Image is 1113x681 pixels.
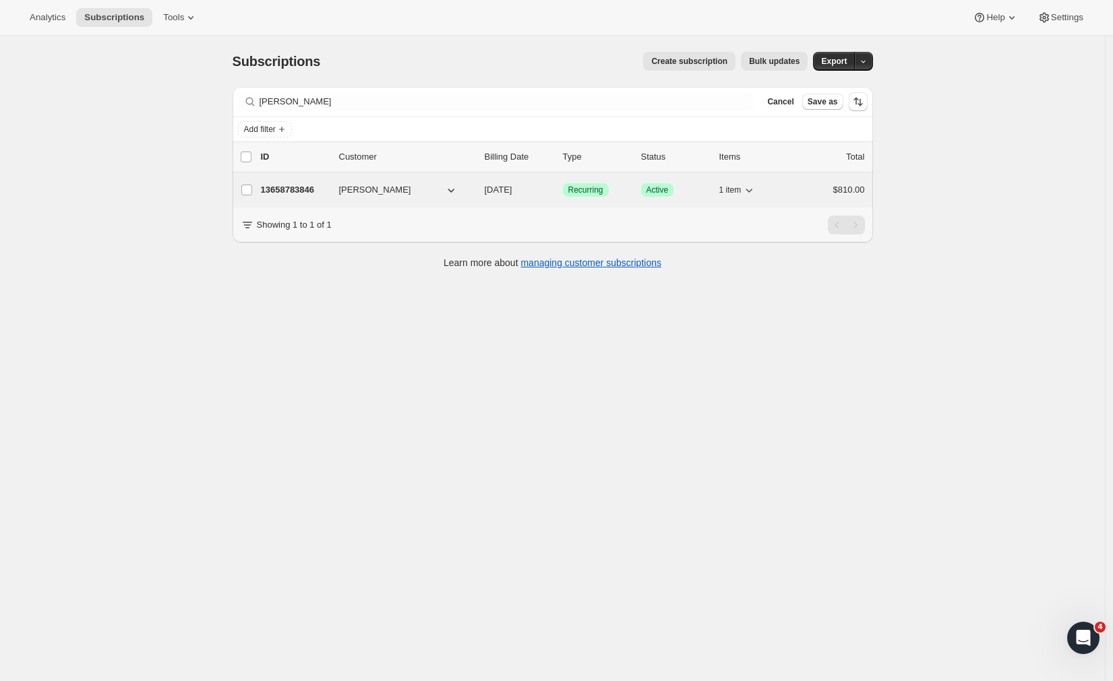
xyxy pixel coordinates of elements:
button: 1 item [719,181,756,199]
span: [PERSON_NAME] [339,183,411,197]
span: Export [821,56,847,67]
p: ID [261,150,328,164]
span: Help [986,12,1004,23]
span: Settings [1051,12,1083,23]
span: Save as [808,96,838,107]
input: Filter subscribers [260,92,754,111]
p: Showing 1 to 1 of 1 [257,218,332,232]
button: Subscriptions [76,8,152,27]
button: Create subscription [643,52,735,71]
span: Recurring [568,185,603,195]
span: [DATE] [485,185,512,195]
a: managing customer subscriptions [520,257,661,268]
span: Subscriptions [84,12,144,23]
p: Billing Date [485,150,552,164]
button: Save as [802,94,843,110]
button: Add filter [238,121,292,137]
span: Analytics [30,12,65,23]
span: Create subscription [651,56,727,67]
span: Active [646,185,669,195]
p: Customer [339,150,474,164]
div: Type [563,150,630,164]
p: Status [641,150,709,164]
button: Settings [1029,8,1091,27]
button: Cancel [762,94,799,110]
p: Learn more about [444,256,661,269]
button: Analytics [22,8,73,27]
button: Export [813,52,855,71]
button: Help [965,8,1026,27]
span: $810.00 [833,185,865,195]
button: Sort the results [849,92,868,111]
p: 13658783846 [261,183,328,197]
button: Tools [155,8,206,27]
nav: Pagination [828,216,865,234]
p: Total [846,150,864,164]
span: 1 item [719,185,742,195]
span: Tools [163,12,184,23]
button: [PERSON_NAME] [331,179,466,201]
iframe: Intercom live chat [1067,622,1100,654]
div: IDCustomerBilling DateTypeStatusItemsTotal [261,150,865,164]
span: 4 [1095,622,1106,633]
span: Subscriptions [233,54,321,69]
span: Bulk updates [749,56,800,67]
div: Items [719,150,787,164]
span: Add filter [244,124,276,135]
button: Bulk updates [741,52,808,71]
span: Cancel [767,96,793,107]
div: 13658783846[PERSON_NAME][DATE]SuccessRecurringSuccessActive1 item$810.00 [261,181,865,199]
